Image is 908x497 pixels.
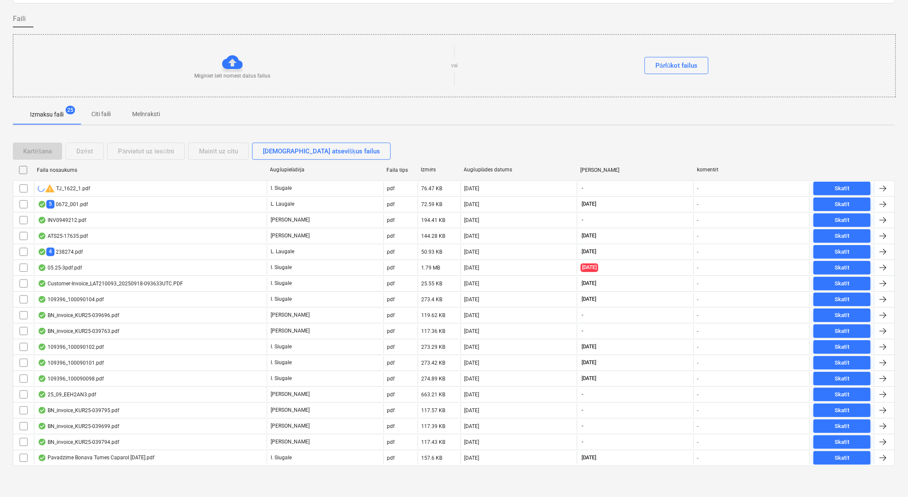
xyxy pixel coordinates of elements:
[697,281,699,287] div: -
[271,185,292,192] p: I. Siugale
[387,265,395,271] div: pdf
[581,280,597,287] span: [DATE]
[38,407,119,414] div: BN_invoice_KUR25-039795.pdf
[38,423,46,430] div: OCR pabeigts
[581,263,598,272] span: [DATE]
[814,198,871,211] button: Skatīt
[271,232,310,240] p: [PERSON_NAME]
[465,360,480,366] div: [DATE]
[271,407,310,414] p: [PERSON_NAME]
[465,201,480,207] div: [DATE]
[38,280,183,287] div: Customer-Invoice_LAT210093_20250918-093633UTC.PDF
[422,312,446,318] div: 119.62 KB
[38,359,104,366] div: 109396_100090101.pdf
[271,359,292,366] p: I. Siugale
[38,312,119,319] div: BN_invoice_KUR25-039696.pdf
[387,328,395,334] div: pdf
[465,328,480,334] div: [DATE]
[422,233,446,239] div: 144.28 KB
[814,340,871,354] button: Skatīt
[697,249,699,255] div: -
[38,375,46,382] div: OCR pabeigts
[697,296,699,302] div: -
[581,343,597,350] span: [DATE]
[387,281,395,287] div: pdf
[835,231,850,241] div: Skatīt
[422,376,446,382] div: 274.89 KB
[814,213,871,227] button: Skatīt
[271,201,294,208] p: L. Laugale
[38,439,119,446] div: BN_invoice_KUR25-039794.pdf
[814,356,871,370] button: Skatīt
[38,185,45,192] div: Notiek OCR
[38,296,104,303] div: 109396_100090104.pdf
[835,358,850,368] div: Skatīt
[465,439,480,445] div: [DATE]
[581,216,584,224] span: -
[38,264,82,271] div: 05.25-3pdf.pdf
[38,359,46,366] div: OCR pabeigts
[387,296,395,302] div: pdf
[252,143,391,160] button: [DEMOGRAPHIC_DATA] atsevišķus failus
[271,343,292,350] p: I. Siugale
[387,392,395,398] div: pdf
[387,423,395,429] div: pdf
[38,455,154,461] div: Pavadzīme Bonava Tumes Caparol [DATE].pdf
[814,308,871,322] button: Skatīt
[835,295,850,305] div: Skatīt
[194,72,270,80] p: Mēģiniet šeit nomest dažus failus
[814,372,871,386] button: Skatīt
[465,376,480,382] div: [DATE]
[581,201,597,208] span: [DATE]
[13,34,896,97] div: Mēģiniet šeit nomest dažus failusvaiPārlūkot failus
[465,217,480,223] div: [DATE]
[422,296,443,302] div: 273.4 KB
[387,439,395,445] div: pdf
[835,437,850,447] div: Skatīt
[814,229,871,243] button: Skatīt
[697,217,699,223] div: -
[38,183,90,194] div: TJ_1622_1.pdf
[697,201,699,207] div: -
[581,422,584,430] span: -
[38,375,104,382] div: 109396_100090098.pdf
[387,233,395,239] div: pdf
[422,249,443,255] div: 50.93 KB
[697,186,699,192] div: -
[465,249,480,255] div: [DATE]
[814,182,871,195] button: Skatīt
[581,248,597,255] span: [DATE]
[271,327,310,335] p: [PERSON_NAME]
[580,167,690,173] div: [PERSON_NAME]
[581,407,584,414] span: -
[697,167,807,173] div: komentēt
[835,390,850,400] div: Skatīt
[37,167,263,173] div: Faila nosaukums
[814,261,871,275] button: Skatīt
[422,423,446,429] div: 117.39 KB
[271,280,292,287] p: I. Siugale
[422,392,446,398] div: 663.21 KB
[387,360,395,366] div: pdf
[865,456,908,497] iframe: Chat Widget
[645,57,709,74] button: Pārlūkot failus
[13,14,26,24] span: Faili
[387,201,395,207] div: pdf
[581,296,597,303] span: [DATE]
[814,451,871,465] button: Skatīt
[814,404,871,417] button: Skatīt
[465,392,480,398] div: [DATE]
[465,296,480,302] div: [DATE]
[387,249,395,255] div: pdf
[422,407,446,413] div: 117.57 KB
[465,233,480,239] div: [DATE]
[697,407,699,413] div: -
[697,344,699,350] div: -
[835,374,850,384] div: Skatīt
[581,359,597,366] span: [DATE]
[464,167,574,173] div: Augšuplādes datums
[835,184,850,194] div: Skatīt
[422,360,446,366] div: 273.42 KB
[30,110,63,119] p: Izmaksu faili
